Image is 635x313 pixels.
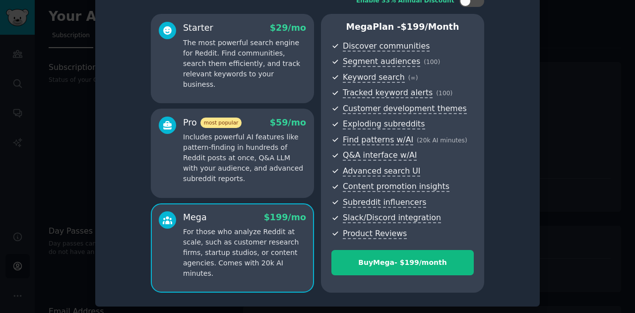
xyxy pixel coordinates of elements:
span: $ 59 /mo [270,118,306,127]
p: Mega Plan - [331,21,474,33]
span: Product Reviews [343,229,407,239]
span: most popular [200,118,242,128]
p: The most powerful search engine for Reddit. Find communities, search them efficiently, and track ... [183,38,306,90]
div: Pro [183,117,242,129]
span: $ 199 /month [401,22,459,32]
span: $ 199 /mo [264,212,306,222]
span: Content promotion insights [343,182,449,192]
div: Starter [183,22,213,34]
p: Includes powerful AI features like pattern-finding in hundreds of Reddit posts at once, Q&A LLM w... [183,132,306,184]
span: ( 100 ) [424,59,440,65]
span: Advanced search UI [343,166,420,177]
span: $ 29 /mo [270,23,306,33]
span: Customer development themes [343,104,467,114]
span: Q&A interface w/AI [343,150,417,161]
span: Keyword search [343,72,405,83]
button: BuyMega- $199/month [331,250,474,275]
span: ( ∞ ) [408,74,418,81]
span: ( 20k AI minutes ) [417,137,467,144]
div: Mega [183,211,207,224]
div: Buy Mega - $ 199 /month [332,257,473,268]
span: Slack/Discord integration [343,213,441,223]
p: For those who analyze Reddit at scale, such as customer research firms, startup studios, or conte... [183,227,306,279]
span: Subreddit influencers [343,197,426,208]
span: Segment audiences [343,57,420,67]
span: Exploding subreddits [343,119,425,129]
span: Tracked keyword alerts [343,88,433,98]
span: ( 100 ) [436,90,452,97]
span: Find patterns w/AI [343,135,413,145]
span: Discover communities [343,41,430,52]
